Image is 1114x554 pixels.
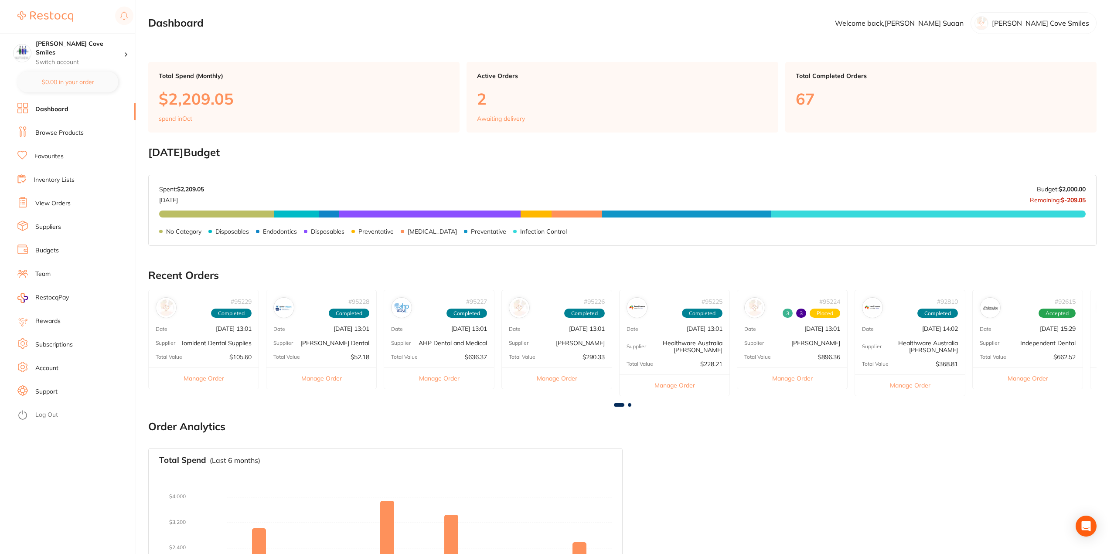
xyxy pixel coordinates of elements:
[855,374,965,396] button: Manage Order
[159,193,204,204] p: [DATE]
[744,340,764,346] p: Supplier
[477,72,767,79] p: Active Orders
[477,90,767,108] p: 2
[35,246,59,255] a: Budgets
[862,343,882,350] p: Supplier
[159,90,449,108] p: $2,209.05
[156,354,182,360] p: Total Value
[744,354,771,360] p: Total Value
[263,228,297,235] p: Endodontics
[351,353,369,360] p: $52.18
[36,40,124,57] h4: Hallett Cove Smiles
[1055,298,1076,305] p: # 92615
[796,309,806,318] span: Back orders
[818,353,840,360] p: $896.36
[980,326,991,332] p: Date
[17,408,133,422] button: Log Out
[210,456,260,464] p: (Last 6 months)
[466,298,487,305] p: # 95227
[862,361,889,367] p: Total Value
[17,71,118,92] button: $0.00 in your order
[35,364,58,373] a: Account
[467,62,778,133] a: Active Orders2Awaiting delivery
[520,228,567,235] p: Infection Control
[391,326,403,332] p: Date
[864,299,881,316] img: Healthware Australia Ridley
[216,325,252,332] p: [DATE] 13:01
[810,309,840,318] span: Placed
[231,298,252,305] p: # 95229
[451,325,487,332] p: [DATE] 13:01
[804,325,840,332] p: [DATE] 13:01
[746,299,763,316] img: Henry Schein Halas
[702,298,722,305] p: # 95225
[569,325,605,332] p: [DATE] 13:01
[156,326,167,332] p: Date
[583,353,605,360] p: $290.33
[1039,309,1076,318] span: Accepted
[159,72,449,79] p: Total Spend (Monthly)
[148,269,1097,282] h2: Recent Orders
[973,367,1083,389] button: Manage Order
[36,58,124,67] p: Switch account
[1037,186,1086,193] p: Budget:
[509,340,528,346] p: Supplier
[627,343,646,350] p: Supplier
[785,62,1097,133] a: Total Completed Orders67
[509,326,521,332] p: Date
[835,19,964,27] p: Welcome back, [PERSON_NAME] Suaan
[17,7,73,27] a: Restocq Logo
[384,367,494,389] button: Manage Order
[348,298,369,305] p: # 95228
[1061,196,1086,204] strong: $-209.05
[229,353,252,360] p: $105.60
[393,299,410,316] img: AHP Dental and Medical
[35,223,61,231] a: Suppliers
[276,299,292,316] img: Erskine Dental
[35,317,61,326] a: Rewards
[329,309,369,318] span: Completed
[181,340,252,347] p: Tomident Dental Supplies
[917,309,958,318] span: Completed
[1076,516,1097,537] div: Open Intercom Messenger
[34,176,75,184] a: Inventory Lists
[737,367,847,389] button: Manage Order
[211,309,252,318] span: Completed
[35,270,51,279] a: Team
[922,325,958,332] p: [DATE] 14:02
[273,326,285,332] p: Date
[584,298,605,305] p: # 95226
[744,326,756,332] p: Date
[34,152,64,161] a: Favourites
[791,340,840,347] p: [PERSON_NAME]
[35,199,71,208] a: View Orders
[477,115,525,122] p: Awaiting delivery
[446,309,487,318] span: Completed
[682,309,722,318] span: Completed
[266,367,376,389] button: Manage Order
[35,105,68,114] a: Dashboard
[564,309,605,318] span: Completed
[334,325,369,332] p: [DATE] 13:01
[148,62,460,133] a: Total Spend (Monthly)$2,209.05spend inOct
[1053,353,1076,360] p: $662.52
[156,340,175,346] p: Supplier
[687,325,722,332] p: [DATE] 13:01
[882,340,958,353] p: Healthware Australia [PERSON_NAME]
[796,72,1086,79] p: Total Completed Orders
[35,293,69,302] span: RestocqPay
[627,326,638,332] p: Date
[158,299,174,316] img: Tomident Dental Supplies
[177,185,204,193] strong: $2,209.05
[819,298,840,305] p: # 95224
[629,299,645,316] img: Healthware Australia Ridley
[992,19,1089,27] p: [PERSON_NAME] Cove Smiles
[17,293,69,303] a: RestocqPay
[783,309,793,318] span: Received
[980,354,1006,360] p: Total Value
[148,146,1097,159] h2: [DATE] Budget
[646,340,722,353] p: Healthware Australia [PERSON_NAME]
[408,228,457,235] p: [MEDICAL_DATA]
[502,367,612,389] button: Manage Order
[936,360,958,367] p: $368.81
